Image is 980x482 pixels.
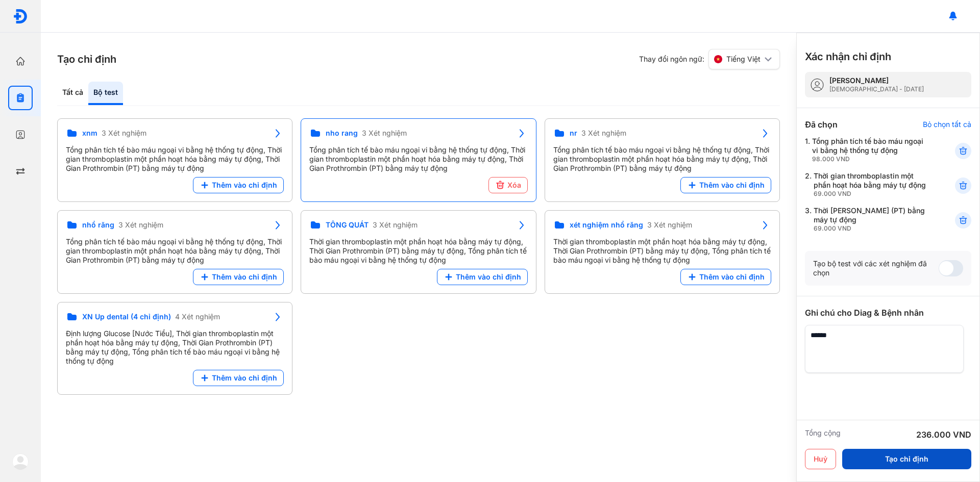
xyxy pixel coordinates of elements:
span: 3 Xét nghiệm [373,220,418,230]
img: logo [13,9,28,24]
span: nhổ răng [82,220,114,230]
button: Tạo chỉ định [842,449,971,469]
span: 3 Xét nghiệm [647,220,692,230]
div: Tổng phân tích tế bào máu ngoại vi bằng hệ thống tự động, Thời gian thromboplastin một phần hoạt ... [553,145,771,173]
span: Thêm vào chỉ định [699,272,765,282]
button: Thêm vào chỉ định [680,269,771,285]
span: Xóa [507,181,521,190]
span: nho rang [326,129,358,138]
div: Tổng phân tích tế bào máu ngoại vi bằng hệ thống tự động, Thời gian thromboplastin một phần hoạt ... [66,237,284,265]
button: Xóa [488,177,528,193]
div: Thời gian thromboplastin một phần hoạt hóa bằng máy tự động [814,171,930,198]
div: Tất cả [57,82,88,105]
div: Tạo bộ test với các xét nghiệm đã chọn [813,259,939,277]
div: Ghi chú cho Diag & Bệnh nhân [805,307,971,319]
div: Tổng phân tích tế bào máu ngoại vi bằng hệ thống tự động [812,137,930,163]
div: Tổng cộng [805,428,841,441]
div: [PERSON_NAME] [829,76,924,85]
span: 3 Xét nghiệm [581,129,626,138]
span: Thêm vào chỉ định [456,272,521,282]
div: [DEMOGRAPHIC_DATA] - [DATE] [829,85,924,93]
span: xnm [82,129,97,138]
span: Tiếng Việt [726,55,761,64]
span: Thêm vào chỉ định [699,181,765,190]
span: Thêm vào chỉ định [212,272,277,282]
span: 3 Xét nghiệm [102,129,146,138]
div: Đã chọn [805,118,838,131]
img: logo [12,453,29,470]
button: Thêm vào chỉ định [193,269,284,285]
div: Thời gian thromboplastin một phần hoạt hóa bằng máy tự động, Thời Gian Prothrombin (PT) bằng máy ... [553,237,771,265]
div: Định lượng Glucose [Nước Tiểu], Thời gian thromboplastin một phần hoạt hóa bằng máy tự động, Thời... [66,329,284,366]
span: XN Up dental (4 chỉ định) [82,312,171,321]
button: Huỷ [805,449,836,469]
span: xét nghiệm nhổ răng [570,220,643,230]
button: Thêm vào chỉ định [437,269,528,285]
div: Thời gian thromboplastin một phần hoạt hóa bằng máy tự động, Thời Gian Prothrombin (PT) bằng máy ... [309,237,527,265]
span: nr [570,129,577,138]
div: Bỏ chọn tất cả [923,120,971,129]
button: Thêm vào chỉ định [680,177,771,193]
div: Bộ test [88,82,123,105]
div: Tổng phân tích tế bào máu ngoại vi bằng hệ thống tự động, Thời gian thromboplastin một phần hoạt ... [66,145,284,173]
h3: Xác nhận chỉ định [805,49,891,64]
div: 2. [805,171,930,198]
div: 69.000 VND [814,224,930,233]
h3: Tạo chỉ định [57,52,116,66]
span: 4 Xét nghiệm [175,312,220,321]
div: Tổng phân tích tế bào máu ngoại vi bằng hệ thống tự động, Thời gian thromboplastin một phần hoạt ... [309,145,527,173]
div: 236.000 VND [916,428,971,441]
div: 98.000 VND [812,155,930,163]
span: TỔNG QUÁT [326,220,369,230]
div: Thay đổi ngôn ngữ: [639,49,780,69]
div: 1. [805,137,930,163]
span: Thêm vào chỉ định [212,181,277,190]
span: Thêm vào chỉ định [212,373,277,383]
button: Thêm vào chỉ định [193,177,284,193]
span: 3 Xét nghiệm [118,220,163,230]
div: Thời [PERSON_NAME] (PT) bằng máy tự động [814,206,930,233]
div: 3. [805,206,930,233]
button: Thêm vào chỉ định [193,370,284,386]
div: 69.000 VND [814,190,930,198]
span: 3 Xét nghiệm [362,129,407,138]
